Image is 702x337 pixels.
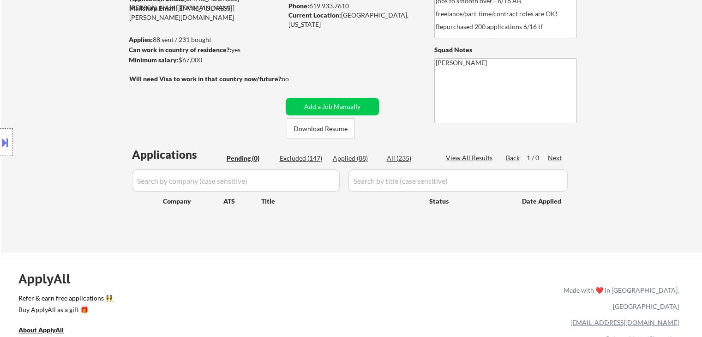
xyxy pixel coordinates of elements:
[163,197,223,206] div: Company
[18,305,111,316] a: Buy ApplyAll as a gift 🎁
[286,98,379,115] button: Add a Job Manually
[522,197,563,206] div: Date Applied
[129,36,153,43] strong: Applies:
[282,74,308,84] div: no
[132,169,340,192] input: Search by company (case sensitive)
[287,118,355,139] button: Download Resume
[129,45,280,54] div: yes
[288,11,419,29] div: [GEOGRAPHIC_DATA], [US_STATE]
[446,153,495,162] div: View All Results
[429,193,509,209] div: Status
[570,319,679,326] a: [EMAIL_ADDRESS][DOMAIN_NAME]
[18,326,64,334] u: About ApplyAll
[288,1,419,11] div: 619.933.7610
[129,75,283,83] strong: Will need Visa to work in that country now/future?:
[132,149,223,160] div: Applications
[288,2,309,10] strong: Phone:
[129,46,231,54] strong: Can work in country of residence?:
[18,295,371,305] a: Refer & earn free applications 👯‍♀️
[261,197,420,206] div: Title
[129,4,177,12] strong: Mailslurp Email:
[129,55,282,65] div: $67,000
[348,169,568,192] input: Search by title (case sensitive)
[129,56,179,64] strong: Minimum salary:
[506,153,521,162] div: Back
[333,154,379,163] div: Applied (88)
[227,154,273,163] div: Pending (0)
[527,153,548,162] div: 1 / 0
[18,325,77,337] a: About ApplyAll
[18,271,81,287] div: ApplyAll
[288,11,341,19] strong: Current Location:
[129,4,282,22] div: [EMAIL_ADDRESS][PERSON_NAME][DOMAIN_NAME]
[280,154,326,163] div: Excluded (147)
[223,197,261,206] div: ATS
[548,153,563,162] div: Next
[560,282,679,314] div: Made with ❤️ in [GEOGRAPHIC_DATA], [GEOGRAPHIC_DATA]
[434,45,576,54] div: Squad Notes
[18,307,111,313] div: Buy ApplyAll as a gift 🎁
[129,35,282,44] div: 88 sent / 231 bought
[387,154,433,163] div: All (235)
